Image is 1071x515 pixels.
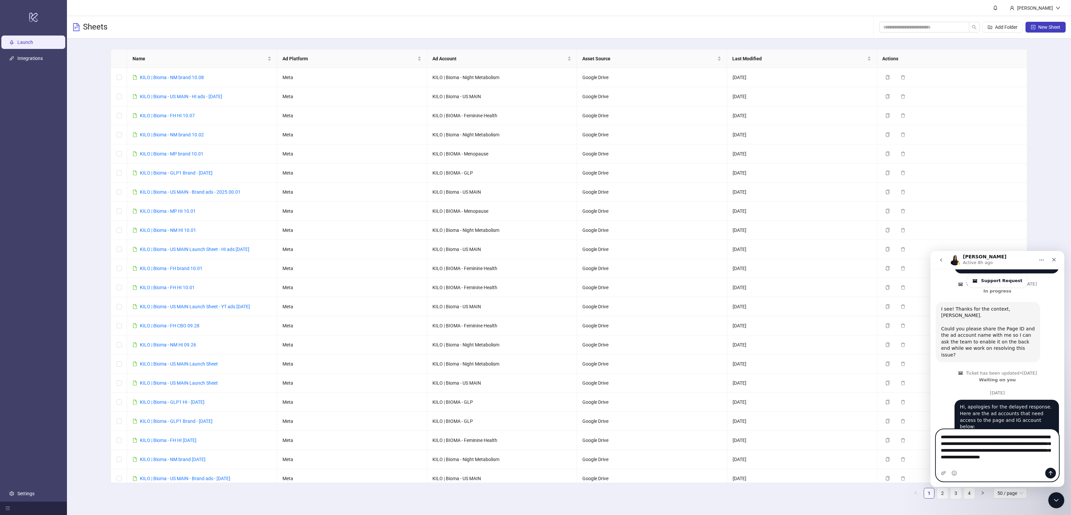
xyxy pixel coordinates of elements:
[133,132,137,137] span: file
[727,393,877,412] td: [DATE]
[727,87,877,106] td: [DATE]
[910,488,921,499] li: Previous Page
[115,217,126,228] button: Send a message…
[727,106,877,125] td: [DATE]
[140,75,204,80] a: KILO | Bioma - NM brand 10.08
[427,469,577,488] td: KILO | Bioma - US MAIN
[133,362,137,366] span: file
[901,132,905,137] span: delete
[885,304,890,309] span: copy
[901,247,905,252] span: delete
[885,75,890,80] span: copy
[577,125,727,144] td: Google Drive
[577,297,727,316] td: Google Drive
[133,438,137,443] span: file
[901,266,905,271] span: delete
[901,285,905,290] span: delete
[427,164,577,183] td: KILO | BIOMA - GLP
[901,323,905,328] span: delete
[427,450,577,469] td: KILO | Bioma - Night Metabolism
[17,491,34,496] a: Settings
[133,476,137,481] span: file
[1014,4,1056,12] div: [PERSON_NAME]
[993,488,1027,499] div: Page Size
[924,488,934,499] li: 1
[432,55,566,62] span: Ad Account
[901,362,905,366] span: delete
[1025,22,1066,33] button: New Sheet
[885,94,890,99] span: copy
[885,342,890,347] span: copy
[427,412,577,431] td: KILO | BIOMA - GLP
[1048,492,1064,508] iframe: Intercom live chat
[885,171,890,175] span: copy
[277,469,427,488] td: Meta
[10,219,16,225] button: Upload attachment
[140,438,196,443] a: KILO | Bioma - FH HI [DATE]
[140,113,195,118] a: KILO | Bioma - FH HI 10.07
[577,164,727,183] td: Google Drive
[277,393,427,412] td: Meta
[133,151,137,156] span: file
[577,144,727,164] td: Google Drive
[727,316,877,335] td: [DATE]
[901,75,905,80] span: delete
[133,113,137,118] span: file
[964,488,974,498] a: 4
[885,266,890,271] span: copy
[427,316,577,335] td: KILO | BIOMA - Feminine Health
[732,55,866,62] span: Last Modified
[727,164,877,183] td: [DATE]
[885,247,890,252] span: copy
[885,285,890,290] span: copy
[140,304,250,309] a: KILO | Bioma - US MAIN Launch Sheet - YT ads [DATE]
[577,469,727,488] td: Google Drive
[577,355,727,374] td: Google Drive
[727,240,877,259] td: [DATE]
[901,94,905,99] span: delete
[5,506,10,511] span: menu-fold
[427,68,577,87] td: KILO | Bioma - Night Metabolism
[901,457,905,462] span: delete
[901,113,905,118] span: delete
[577,106,727,125] td: Google Drive
[727,431,877,450] td: [DATE]
[17,56,43,61] a: Integrations
[140,189,241,195] a: KILO | Bioma - US MAIN - Brand ads - 2025.00.01
[885,190,890,194] span: copy
[885,228,890,233] span: copy
[427,335,577,355] td: KILO | Bioma - Night Metabolism
[901,228,905,233] span: delete
[577,393,727,412] td: Google Drive
[133,381,137,385] span: file
[885,132,890,137] span: copy
[427,374,577,393] td: KILO | Bioma - US MAIN
[140,247,249,252] a: KILO | Bioma - US MAIN Launch Sheet - HI ads [DATE]
[133,75,137,80] span: file
[885,400,890,404] span: copy
[277,202,427,221] td: Meta
[910,488,921,499] button: left
[727,144,877,164] td: [DATE]
[901,400,905,404] span: delete
[727,297,877,316] td: [DATE]
[277,278,427,297] td: Meta
[133,266,137,271] span: file
[277,412,427,431] td: Meta
[972,25,977,29] span: search
[727,68,877,87] td: [DATE]
[577,221,727,240] td: Google Drive
[577,316,727,335] td: Google Drive
[277,144,427,164] td: Meta
[133,94,137,99] span: file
